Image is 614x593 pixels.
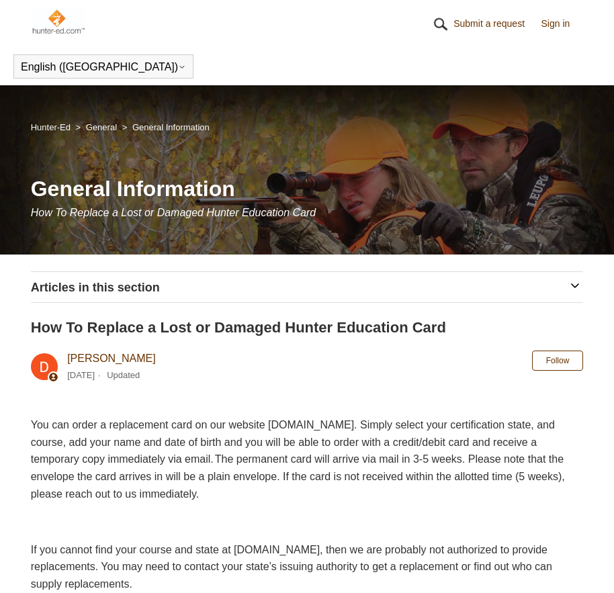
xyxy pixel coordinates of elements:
[73,122,120,132] li: General
[532,351,584,371] button: Follow Article
[31,316,584,338] h2: How To Replace a Lost or Damaged Hunter Education Card
[21,61,186,73] button: English ([GEOGRAPHIC_DATA])
[120,122,210,132] li: General Information
[453,17,538,31] a: Submit a request
[431,14,451,34] img: 01HZPCYR30PPJAEEB9XZ5RGHQY
[31,419,565,499] span: You can order a replacement card on our website [DOMAIN_NAME]. Simply select your certification s...
[67,353,156,364] a: [PERSON_NAME]
[31,281,160,294] span: Articles in this section
[107,370,140,380] li: Updated
[31,173,584,205] h1: General Information
[541,17,584,31] a: Sign in
[31,122,71,132] a: Hunter-Ed
[67,370,95,380] time: 03/04/2024, 10:49
[132,122,210,132] a: General Information
[31,544,552,590] span: If you cannot find your course and state at [DOMAIN_NAME], then we are probably not authorized to...
[31,8,85,35] img: Hunter-Ed Help Center home page
[31,122,73,132] li: Hunter-Ed
[31,207,316,218] span: How To Replace a Lost or Damaged Hunter Education Card
[86,122,117,132] a: General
